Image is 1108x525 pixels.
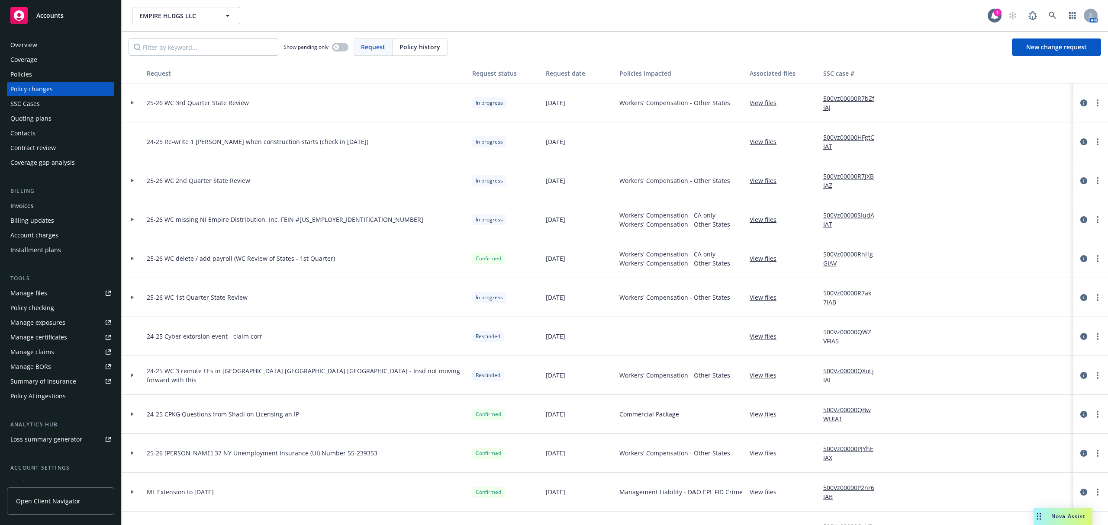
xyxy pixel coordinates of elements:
a: View files [750,137,783,146]
a: circleInformation [1079,409,1089,419]
a: more [1092,370,1103,381]
a: View files [750,332,783,341]
div: Associated files [750,69,816,78]
span: Workers' Compensation - CA only [619,250,730,259]
span: ML Extension to [DATE] [147,487,214,496]
span: [DATE] [546,98,565,107]
a: circleInformation [1079,370,1089,381]
a: Account charges [7,228,114,242]
span: Rescinded [476,333,500,340]
span: Confirmed [476,255,501,262]
button: Request [143,63,469,83]
div: Contacts [10,126,35,140]
a: Policy changes [7,82,114,96]
a: more [1092,176,1103,186]
a: SSC Cases [7,97,114,111]
div: Account charges [10,228,58,242]
span: [DATE] [546,215,565,224]
div: Manage exposures [10,316,65,330]
span: In progress [476,216,503,224]
a: 500Vz00000PJYhEIAX [823,444,881,462]
div: SSC case # [823,69,881,78]
div: Request status [472,69,539,78]
a: Coverage [7,53,114,67]
span: New change request [1026,43,1087,51]
div: Toggle Row Expanded [122,317,143,356]
div: Account settings [7,464,114,472]
a: Search [1044,7,1061,24]
div: Toggle Row Expanded [122,356,143,395]
a: Policies [7,67,114,81]
span: Open Client Navigator [16,496,81,506]
a: View files [750,215,783,224]
div: Request [147,69,465,78]
div: Toggle Row Expanded [122,83,143,122]
span: 25-26 WC 3rd Quarter State Review [147,98,249,107]
a: circleInformation [1079,98,1089,108]
a: Manage files [7,286,114,300]
button: Nova Assist [1034,508,1092,525]
div: 1 [994,9,1002,16]
span: [DATE] [546,254,565,263]
span: Management Liability - D&O EPL FID Crime [619,487,743,496]
a: circleInformation [1079,137,1089,147]
span: Workers' Compensation - Other States [619,176,730,185]
span: In progress [476,138,503,146]
a: View files [750,254,783,263]
div: Toggle Row Expanded [122,434,143,473]
span: 25-26 [PERSON_NAME] 37 NY Unemployment Insurance (UI) Number 55-239353 [147,448,377,458]
a: 500Vz00000R7bZfIAJ [823,94,881,112]
a: Report a Bug [1024,7,1041,24]
span: 24-25 Cyber extorsion event - claim corr [147,332,262,341]
a: 500Vz00000P2nr6IAB [823,483,881,501]
span: Commercial Package [619,410,679,419]
span: [DATE] [546,293,565,302]
a: circleInformation [1079,253,1089,264]
div: Policy changes [10,82,53,96]
div: Billing updates [10,214,54,227]
span: 24-25 CPKG Questions from Shadi on Licensing an IP [147,410,299,419]
a: more [1092,214,1103,225]
span: In progress [476,99,503,107]
div: Loss summary generator [10,432,82,446]
div: Manage files [10,286,47,300]
span: 25-26 WC 2nd Quarter State Review [147,176,250,185]
a: Invoices [7,199,114,213]
div: Manage BORs [10,360,51,374]
a: Manage exposures [7,316,114,330]
a: New change request [1012,38,1101,56]
a: Quoting plans [7,112,114,125]
a: more [1092,137,1103,147]
span: [DATE] [546,410,565,419]
a: more [1092,487,1103,497]
button: Associated files [746,63,820,83]
div: Billing [7,187,114,195]
span: Workers' Compensation - Other States [619,220,730,229]
span: Show pending only [283,43,329,51]
button: Request status [469,63,542,83]
a: 500Vz00000SIudAIAT [823,211,881,229]
div: Request date [546,69,612,78]
div: Quoting plans [10,112,52,125]
span: Nova Assist [1051,512,1085,520]
span: Workers' Compensation - Other States [619,259,730,268]
div: Invoices [10,199,34,213]
div: Toggle Row Expanded [122,239,143,278]
span: In progress [476,177,503,185]
a: View files [750,371,783,380]
div: Toggle Row Expanded [122,395,143,434]
div: Manage claims [10,345,54,359]
a: 500Vz00000QXoLjIAL [823,366,881,384]
a: circleInformation [1079,448,1089,458]
a: Switch app [1064,7,1081,24]
a: circleInformation [1079,331,1089,342]
span: Workers' Compensation - Other States [619,371,730,380]
span: 25-26 WC delete / add payroll (WC Review of States - 1st Quarter) [147,254,335,263]
button: Policies impacted [616,63,746,83]
a: Contacts [7,126,114,140]
a: 500Vz00000R7ak7IAB [823,288,881,307]
a: View files [750,448,783,458]
span: [DATE] [546,487,565,496]
div: Toggle Row Expanded [122,473,143,512]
